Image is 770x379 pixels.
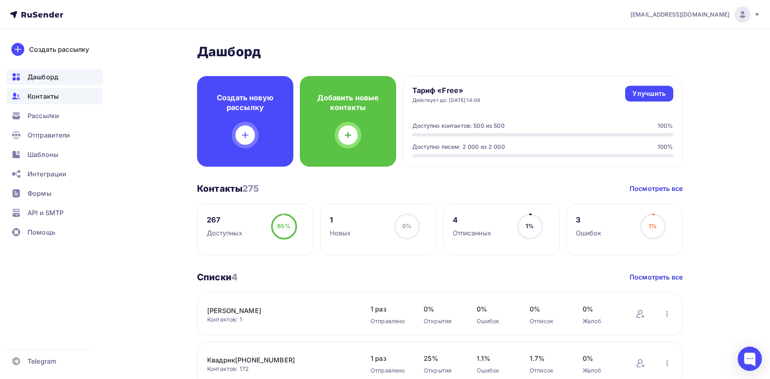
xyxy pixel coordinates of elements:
span: 1 раз [371,304,407,314]
span: 0% [530,304,566,314]
a: Дашборд [6,69,103,85]
a: Посмотреть все [630,272,683,282]
div: Отправлено [371,317,407,325]
span: 1% [526,222,534,229]
div: Жалоб [583,317,619,325]
div: Создать рассылку [29,44,89,54]
a: Шаблоны [6,146,103,163]
div: Открытия [424,366,460,375]
span: 1 раз [371,354,407,363]
a: Контакты [6,88,103,104]
span: Формы [28,188,51,198]
a: [EMAIL_ADDRESS][DOMAIN_NAME] [630,6,760,23]
div: Ошибок [477,317,513,325]
a: Отправители [6,127,103,143]
div: Ошибок [477,366,513,375]
a: Формы [6,185,103,201]
span: 0% [424,304,460,314]
div: 100% [658,122,673,130]
span: 1.7% [530,354,566,363]
span: Шаблоны [28,150,58,159]
div: 267 [207,215,242,225]
a: Улучшить [625,86,673,102]
div: Контактов: 1 [207,315,354,324]
span: 1% [649,222,657,229]
span: Отправители [28,130,70,140]
span: Помощь [28,227,55,237]
h4: Создать новую рассылку [210,93,280,112]
div: Контактов: 172 [207,365,354,373]
div: Улучшить [632,89,666,98]
span: [EMAIL_ADDRESS][DOMAIN_NAME] [630,11,730,19]
span: 0% [583,304,619,314]
div: Отписок [530,317,566,325]
span: 275 [242,183,259,194]
div: Жалоб [583,366,619,375]
h2: Дашборд [197,44,683,60]
span: 65% [277,222,290,229]
a: Рассылки [6,108,103,124]
span: 25% [424,354,460,363]
div: Отписок [530,366,566,375]
h3: Контакты [197,183,259,194]
div: Открытия [424,317,460,325]
span: Дашборд [28,72,58,82]
div: 100% [658,143,673,151]
div: Отправлено [371,366,407,375]
span: 0% [402,222,412,229]
span: 1.1% [477,354,513,363]
div: Ошибок [576,228,602,238]
div: Доступных [207,228,242,238]
span: Контакты [28,91,59,101]
a: Квадрик[PHONE_NUMBER] [207,355,345,365]
span: Рассылки [28,111,59,121]
span: 4 [231,272,238,282]
div: 3 [576,215,602,225]
div: Доступно писем: 2 000 из 2 000 [412,143,505,151]
div: Отписанных [453,228,491,238]
div: Действует до: [DATE] 14:08 [412,97,481,104]
h4: Тариф «Free» [412,86,481,95]
div: Новых [330,228,351,238]
h3: Списки [197,271,238,283]
span: API и SMTP [28,208,64,218]
a: Посмотреть все [630,184,683,193]
a: [PERSON_NAME] [207,306,345,315]
div: 1 [330,215,351,225]
div: 4 [453,215,491,225]
span: 0% [583,354,619,363]
span: Telegram [28,356,56,366]
span: Интеграции [28,169,66,179]
h4: Добавить новые контакты [313,93,383,112]
span: 0% [477,304,513,314]
div: Доступно контактов: 500 из 500 [412,122,505,130]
